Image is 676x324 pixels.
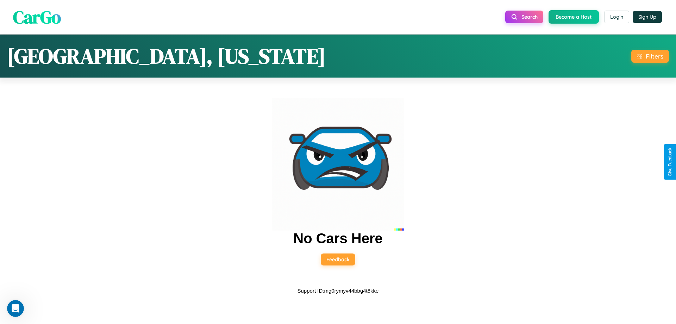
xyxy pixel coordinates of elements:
span: CarGo [13,5,61,29]
h1: [GEOGRAPHIC_DATA], [US_STATE] [7,42,326,71]
h2: No Cars Here [293,231,382,246]
div: Give Feedback [668,148,672,176]
button: Feedback [321,253,355,265]
button: Sign Up [633,11,662,23]
button: Login [604,11,629,23]
iframe: Intercom live chat [7,300,24,317]
button: Filters [631,50,669,63]
span: Search [521,14,538,20]
div: Filters [646,53,663,60]
button: Search [505,11,543,23]
img: car [272,98,404,231]
button: Become a Host [549,10,599,24]
p: Support ID: mg0rymyv44bbg4t8kke [298,286,379,295]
